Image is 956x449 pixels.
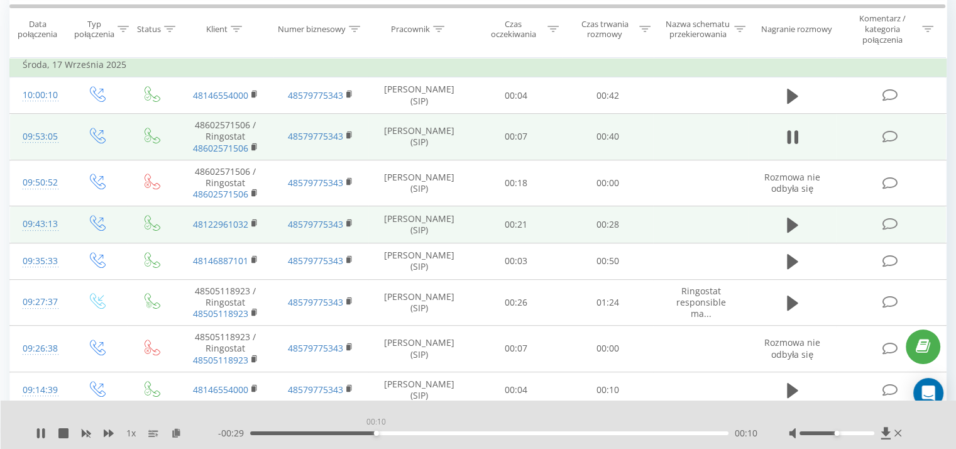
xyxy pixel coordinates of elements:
[368,206,471,243] td: [PERSON_NAME] (SIP)
[368,160,471,206] td: [PERSON_NAME] (SIP)
[74,18,114,40] div: Typ połączenia
[368,279,471,326] td: [PERSON_NAME] (SIP)
[368,243,471,279] td: [PERSON_NAME] (SIP)
[23,170,56,195] div: 09:50:52
[23,125,56,149] div: 09:53:05
[10,52,947,77] td: Środa, 17 Września 2025
[278,24,346,35] div: Numer biznesowy
[288,218,343,230] a: 48579775343
[288,296,343,308] a: 48579775343
[471,77,562,114] td: 00:04
[471,243,562,279] td: 00:03
[193,218,248,230] a: 48122961032
[562,206,653,243] td: 00:28
[288,89,343,101] a: 48579775343
[573,18,636,40] div: Czas trwania rozmowy
[471,326,562,372] td: 00:07
[562,114,653,160] td: 00:40
[391,24,430,35] div: Pracownik
[218,427,250,440] span: - 00:29
[471,372,562,408] td: 00:04
[562,372,653,408] td: 00:10
[126,427,136,440] span: 1 x
[193,384,248,396] a: 48146554000
[193,308,248,319] a: 48505118923
[735,427,757,440] span: 00:10
[178,114,273,160] td: 48602571506 / Ringostat
[23,336,56,361] div: 09:26:38
[562,77,653,114] td: 00:42
[178,326,273,372] td: 48505118923 / Ringostat
[288,384,343,396] a: 48579775343
[764,336,820,360] span: Rozmowa nie odbyła się
[368,114,471,160] td: [PERSON_NAME] (SIP)
[764,171,820,194] span: Rozmowa nie odbyła się
[562,160,653,206] td: 00:00
[368,326,471,372] td: [PERSON_NAME] (SIP)
[368,372,471,408] td: [PERSON_NAME] (SIP)
[364,413,388,431] div: 00:10
[23,249,56,274] div: 09:35:33
[288,130,343,142] a: 48579775343
[471,206,562,243] td: 00:21
[23,378,56,402] div: 09:14:39
[562,326,653,372] td: 00:00
[562,279,653,326] td: 01:24
[471,114,562,160] td: 00:07
[374,431,379,436] div: Accessibility label
[193,255,248,267] a: 48146887101
[23,83,56,108] div: 10:00:10
[665,18,731,40] div: Nazwa schematu przekierowania
[482,18,545,40] div: Czas oczekiwania
[288,255,343,267] a: 48579775343
[288,177,343,189] a: 48579775343
[913,378,943,408] div: Open Intercom Messenger
[676,285,726,319] span: Ringostat responsible ma...
[288,342,343,354] a: 48579775343
[368,77,471,114] td: [PERSON_NAME] (SIP)
[761,24,832,35] div: Nagranie rozmowy
[178,160,273,206] td: 48602571506 / Ringostat
[193,354,248,366] a: 48505118923
[562,243,653,279] td: 00:50
[193,188,248,200] a: 48602571506
[206,24,228,35] div: Klient
[193,142,248,154] a: 48602571506
[845,13,919,45] div: Komentarz / kategoria połączenia
[471,160,562,206] td: 00:18
[23,212,56,236] div: 09:43:13
[10,18,65,40] div: Data połączenia
[193,89,248,101] a: 48146554000
[178,279,273,326] td: 48505118923 / Ringostat
[471,279,562,326] td: 00:26
[137,24,161,35] div: Status
[834,431,839,436] div: Accessibility label
[23,290,56,314] div: 09:27:37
